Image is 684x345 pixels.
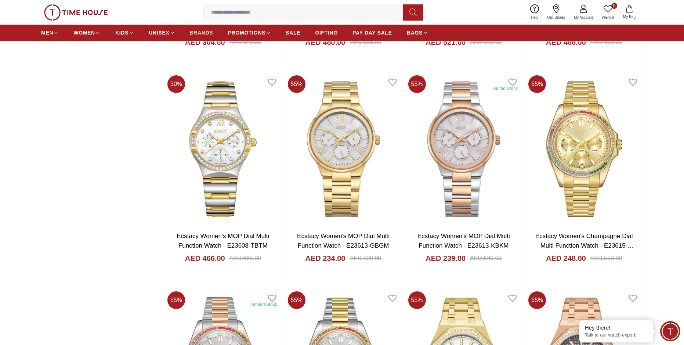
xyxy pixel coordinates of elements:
[297,233,390,249] a: Ecstacy Women's MOP Dial Multi Function Watch - E23613-GBGM
[288,291,305,309] span: 55 %
[315,26,338,39] a: GIFTING
[305,37,345,47] h4: AED 480.00
[41,29,53,36] span: MEN
[286,26,300,39] a: SALE
[585,324,647,331] div: Hey there!
[585,332,647,338] p: Talk to our watch expert!
[229,38,261,47] div: AED 675.00
[407,29,423,36] span: BAGS
[73,29,95,36] span: WOMEN
[305,253,345,263] h4: AED 234.00
[44,4,108,21] img: ...
[470,38,502,47] div: AED 695.00
[288,75,305,93] span: 55 %
[544,15,568,20] span: Our Stores
[190,26,213,39] a: BRANDS
[408,291,426,309] span: 55 %
[164,72,282,226] img: Ecstacy Women's MOP Dial Multi Function Watch - E23608-TBTM
[177,233,269,249] a: Ecstacy Women's MOP Dial Multi Function Watch - E23608-TBTM
[285,72,402,226] img: Ecstacy Women's MOP Dial Multi Function Watch - E23613-GBGM
[352,29,392,36] span: PAY DAY SALE
[597,3,619,22] a: 0Wishlist
[611,3,617,9] span: 0
[149,29,169,36] span: UNISEX
[251,302,277,308] div: Limited Stock
[115,26,134,39] a: KIDS
[115,29,129,36] span: KIDS
[528,291,546,309] span: 55 %
[352,26,392,39] a: PAY DAY SALE
[315,29,338,36] span: GIFTING
[599,15,617,20] span: Wishlist
[185,253,225,263] h4: AED 466.00
[41,26,59,39] a: MEN
[167,75,185,93] span: 30 %
[546,253,586,263] h4: AED 248.00
[619,4,640,21] button: My Bag
[408,75,426,93] span: 55 %
[546,37,586,47] h4: AED 466.00
[470,254,502,263] div: AED 530.00
[528,75,546,93] span: 55 %
[228,26,271,39] a: PROMOTIONS
[590,254,622,263] div: AED 550.00
[407,26,428,39] a: BAGS
[543,3,569,22] a: Our Stores
[350,254,381,263] div: AED 520.00
[426,253,466,263] h4: AED 239.00
[190,29,213,36] span: BRANDS
[229,254,261,263] div: AED 665.00
[149,26,175,39] a: UNISEX
[620,14,638,19] span: My Bag
[535,233,634,258] a: Ecstacy Women's Champagne Dial Multi Function Watch - E23615-GBGC
[185,37,225,47] h4: AED 304.00
[590,38,622,47] div: AED 665.00
[660,321,680,341] div: Chat Widget
[405,72,522,226] img: Ecstacy Women's MOP Dial Multi Function Watch - E23613-KBKM
[228,29,266,36] span: PROMOTIONS
[528,15,542,20] span: Help
[526,3,543,22] a: Help
[73,26,101,39] a: WOMEN
[167,291,185,309] span: 55 %
[286,29,300,36] span: SALE
[426,37,466,47] h4: AED 521.00
[350,38,381,47] div: AED 685.00
[571,15,596,20] span: My Account
[491,86,518,91] div: Limited Stock
[417,233,510,249] a: Ecstacy Women's MOP Dial Multi Function Watch - E23613-KBKM
[525,72,643,226] img: Ecstacy Women's Champagne Dial Multi Function Watch - E23615-GBGC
